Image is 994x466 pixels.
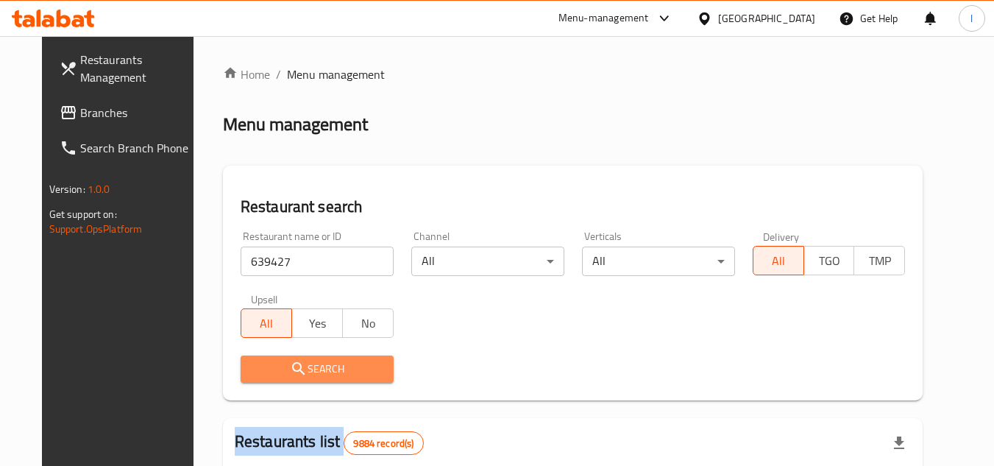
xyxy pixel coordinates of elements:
[48,95,208,130] a: Branches
[223,66,270,83] a: Home
[763,231,800,241] label: Delivery
[860,250,899,272] span: TMP
[291,308,343,338] button: Yes
[759,250,798,272] span: All
[49,205,117,224] span: Get support on:
[235,431,424,455] h2: Restaurants list
[349,313,388,334] span: No
[344,431,423,455] div: Total records count
[276,66,281,83] li: /
[298,313,337,334] span: Yes
[223,113,368,136] h2: Menu management
[853,246,905,275] button: TMP
[241,196,906,218] h2: Restaurant search
[80,104,196,121] span: Branches
[344,437,422,451] span: 9884 record(s)
[342,308,394,338] button: No
[49,219,143,239] a: Support.OpsPlatform
[810,250,849,272] span: TGO
[881,426,917,461] div: Export file
[582,247,735,276] div: All
[80,139,196,157] span: Search Branch Phone
[287,66,385,83] span: Menu management
[80,51,196,86] span: Restaurants Management
[753,246,804,275] button: All
[48,130,208,166] a: Search Branch Phone
[88,180,110,199] span: 1.0.0
[49,180,85,199] span: Version:
[247,313,286,334] span: All
[252,360,382,378] span: Search
[241,308,292,338] button: All
[558,10,649,27] div: Menu-management
[718,10,815,27] div: [GEOGRAPHIC_DATA]
[803,246,855,275] button: TGO
[411,247,564,276] div: All
[223,66,923,83] nav: breadcrumb
[251,294,278,304] label: Upsell
[970,10,973,27] span: l
[241,247,394,276] input: Search for restaurant name or ID..
[241,356,394,383] button: Search
[48,42,208,95] a: Restaurants Management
